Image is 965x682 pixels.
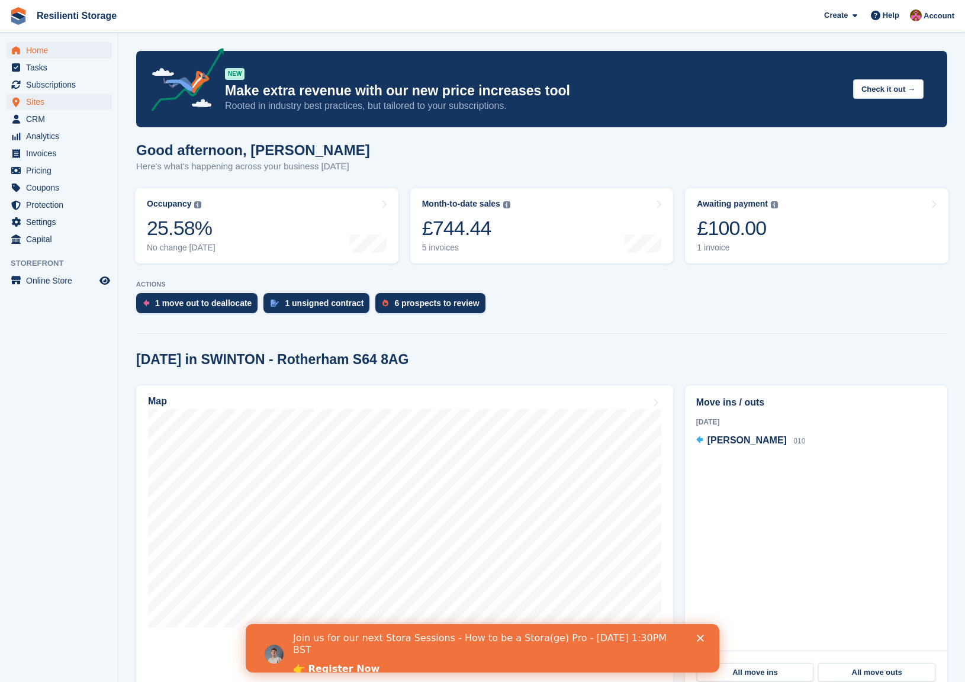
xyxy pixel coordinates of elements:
a: menu [6,42,112,59]
span: Analytics [26,128,97,144]
div: £100.00 [697,216,778,240]
div: Month-to-date sales [422,199,500,209]
span: Subscriptions [26,76,97,93]
span: Pricing [26,162,97,179]
span: Protection [26,197,97,213]
a: All move ins [697,663,814,682]
img: Kerrie Whiteley [910,9,922,21]
img: icon-info-grey-7440780725fd019a000dd9b08b2336e03edf1995a4989e88bcd33f0948082b44.svg [503,201,510,208]
span: Storefront [11,258,118,269]
p: Make extra revenue with our new price increases tool [225,82,844,99]
span: Sites [26,94,97,110]
button: Check it out → [853,79,924,99]
a: menu [6,59,112,76]
p: Here's what's happening across your business [DATE] [136,160,370,173]
a: Preview store [98,274,112,288]
div: 1 invoice [697,243,778,253]
span: Settings [26,214,97,230]
img: contract_signature_icon-13c848040528278c33f63329250d36e43548de30e8caae1d1a13099fd9432cc5.svg [271,300,279,307]
span: [PERSON_NAME] [707,435,787,445]
a: 1 move out to deallocate [136,293,263,319]
iframe: Intercom live chat banner [246,624,719,673]
span: Coupons [26,179,97,196]
a: menu [6,231,112,247]
div: 5 invoices [422,243,510,253]
div: 6 prospects to review [394,298,479,308]
div: 1 move out to deallocate [155,298,252,308]
div: £744.44 [422,216,510,240]
img: prospect-51fa495bee0391a8d652442698ab0144808aea92771e9ea1ae160a38d050c398.svg [382,300,388,307]
a: Resilienti Storage [32,6,121,25]
a: menu [6,145,112,162]
div: [DATE] [696,417,936,427]
h2: Map [148,396,167,407]
p: ACTIONS [136,281,947,288]
a: 1 unsigned contract [263,293,375,319]
span: 010 [793,437,805,445]
a: Occupancy 25.58% No change [DATE] [135,188,398,263]
a: menu [6,162,112,179]
a: [PERSON_NAME] 010 [696,433,806,449]
span: CRM [26,111,97,127]
a: 👉 Register Now [47,39,134,52]
div: Occupancy [147,199,191,209]
a: Awaiting payment £100.00 1 invoice [685,188,948,263]
img: move_outs_to_deallocate_icon-f764333ba52eb49d3ac5e1228854f67142a1ed5810a6f6cc68b1a99e826820c5.svg [143,300,149,307]
img: icon-info-grey-7440780725fd019a000dd9b08b2336e03edf1995a4989e88bcd33f0948082b44.svg [194,201,201,208]
span: Online Store [26,272,97,289]
div: Close [451,11,463,18]
p: Rooted in industry best practices, but tailored to your subscriptions. [225,99,844,112]
img: stora-icon-8386f47178a22dfd0bd8f6a31ec36ba5ce8667c1dd55bd0f319d3a0aa187defe.svg [9,7,27,25]
span: Home [26,42,97,59]
a: menu [6,197,112,213]
h2: [DATE] in SWINTON - Rotherham S64 8AG [136,352,408,368]
span: Invoices [26,145,97,162]
a: menu [6,94,112,110]
span: Account [924,10,954,22]
img: price-adjustments-announcement-icon-8257ccfd72463d97f412b2fc003d46551f7dbcb40ab6d574587a9cd5c0d94... [141,48,224,115]
div: 1 unsigned contract [285,298,364,308]
span: Help [883,9,899,21]
div: Awaiting payment [697,199,768,209]
div: No change [DATE] [147,243,215,253]
span: Capital [26,231,97,247]
span: Create [824,9,848,21]
a: menu [6,111,112,127]
h1: Good afternoon, [PERSON_NAME] [136,142,370,158]
a: menu [6,128,112,144]
span: Tasks [26,59,97,76]
a: menu [6,179,112,196]
a: menu [6,214,112,230]
a: All move outs [818,663,935,682]
a: Month-to-date sales £744.44 5 invoices [410,188,674,263]
h2: Move ins / outs [696,395,936,410]
div: NEW [225,68,245,80]
img: icon-info-grey-7440780725fd019a000dd9b08b2336e03edf1995a4989e88bcd33f0948082b44.svg [771,201,778,208]
a: menu [6,272,112,289]
div: 25.58% [147,216,215,240]
a: 6 prospects to review [375,293,491,319]
a: menu [6,76,112,93]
